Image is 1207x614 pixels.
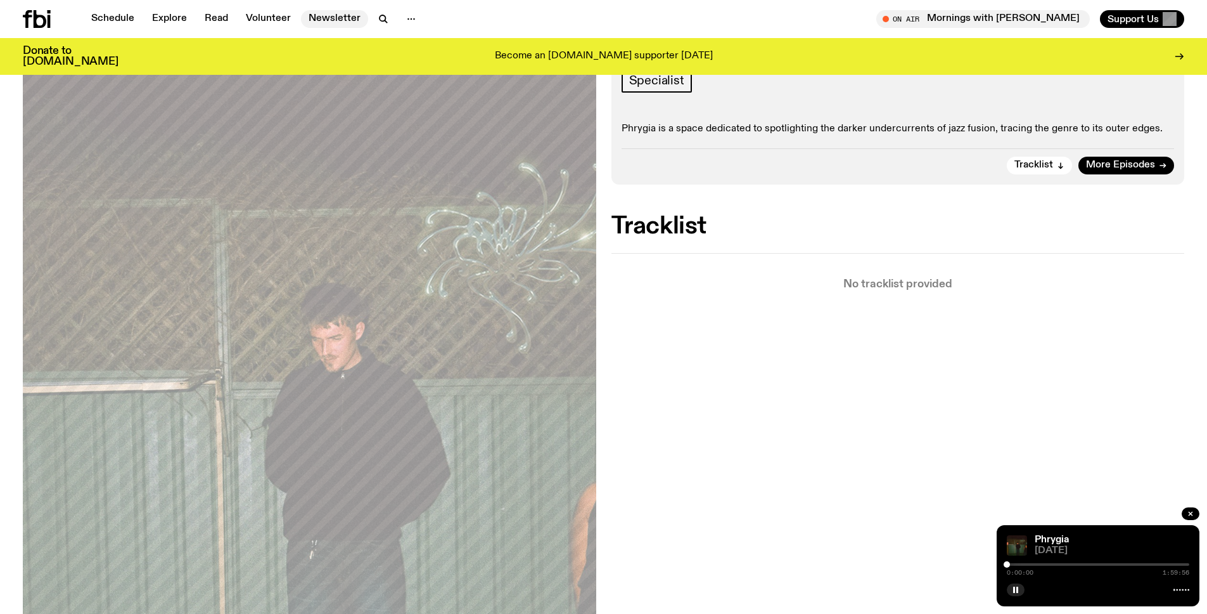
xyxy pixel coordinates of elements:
[1035,535,1069,545] a: Phrygia
[23,46,118,67] h3: Donate to [DOMAIN_NAME]
[622,69,692,93] a: Specialist
[611,279,1185,290] p: No tracklist provided
[629,74,684,88] span: Specialist
[1078,157,1174,174] a: More Episodes
[238,10,298,28] a: Volunteer
[611,215,1185,238] h2: Tracklist
[495,51,713,62] p: Become an [DOMAIN_NAME] supporter [DATE]
[622,123,1175,135] p: Phrygia is a space dedicated to spotlighting the darker undercurrents of jazz fusion, tracing the...
[301,10,368,28] a: Newsletter
[1007,570,1033,576] span: 0:00:00
[876,10,1090,28] button: On AirMornings with [PERSON_NAME]
[1014,160,1053,170] span: Tracklist
[144,10,195,28] a: Explore
[1035,546,1189,556] span: [DATE]
[84,10,142,28] a: Schedule
[1007,157,1072,174] button: Tracklist
[1086,160,1155,170] span: More Episodes
[1007,535,1027,556] img: A greeny-grainy film photo of Bela, John and Bindi at night. They are standing in a backyard on g...
[1163,570,1189,576] span: 1:59:56
[197,10,236,28] a: Read
[1100,10,1184,28] button: Support Us
[1108,13,1159,25] span: Support Us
